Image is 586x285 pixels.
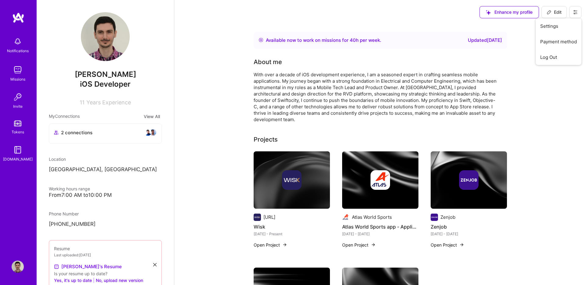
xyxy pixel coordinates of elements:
[54,130,59,135] i: icon Collaborator
[459,170,479,190] img: Company logo
[80,99,85,106] span: 11
[263,214,275,220] div: [URL]
[93,277,95,283] span: |
[54,277,92,284] button: Yes, it's up to date
[49,70,162,79] span: [PERSON_NAME]
[352,214,392,220] div: Atlas World Sports
[342,242,376,248] button: Open Project
[49,221,162,228] p: [PHONE_NUMBER]
[49,166,162,173] p: [GEOGRAPHIC_DATA], [GEOGRAPHIC_DATA]
[468,37,502,44] div: Updated [DATE]
[536,18,581,34] button: Settings
[342,223,418,231] h4: Atlas World Sports app - Application that shows results and statistics for multiple sports.
[12,129,24,135] div: Tokens
[350,37,356,43] span: 40
[254,71,498,123] div: With over a decade of iOS development experience, I am a seasoned expert in crafting seamless mob...
[54,252,157,258] div: Last uploaded: [DATE]
[431,214,438,221] img: Company logo
[254,231,330,237] div: [DATE] - Present
[440,214,455,220] div: Zenjob
[80,80,131,88] span: iOS Developer
[49,192,162,198] div: From 7:00 AM to 10:00 PM
[431,242,464,248] button: Open Project
[7,48,29,54] div: Notifications
[12,12,24,23] img: logo
[14,121,21,126] img: tokens
[61,129,92,136] span: 2 connections
[142,113,162,120] button: View All
[54,264,59,269] img: Resume
[342,231,418,237] div: [DATE] - [DATE]
[486,10,491,15] i: icon SuggestedTeams
[536,34,581,49] button: Payment method
[12,91,24,103] img: Invite
[486,9,533,15] span: Enhance my profile
[12,64,24,76] img: teamwork
[12,261,24,273] img: User Avatar
[12,144,24,156] img: guide book
[266,37,381,44] div: Available now to work on missions for h per week .
[431,223,507,231] h4: Zenjob
[342,214,349,221] img: Company logo
[282,242,287,247] img: arrow-right
[259,38,263,42] img: Availability
[81,12,130,61] img: User Avatar
[12,35,24,48] img: bell
[49,211,79,216] span: Phone Number
[86,99,131,106] span: Years Experience
[371,170,390,190] img: Company logo
[431,151,507,209] img: cover
[96,277,143,284] button: No, upload new version
[459,242,464,247] img: arrow-right
[342,151,418,209] img: cover
[144,129,152,136] img: avatar
[49,186,90,191] span: Working hours range
[536,49,581,65] button: Log Out
[49,156,162,162] div: Location
[431,231,507,237] div: [DATE] - [DATE]
[153,263,157,266] i: icon Close
[13,103,23,110] div: Invite
[254,135,278,144] div: Projects
[49,113,80,120] span: My Connections
[254,57,282,67] div: About me
[371,242,376,247] img: arrow-right
[149,129,157,136] img: avatar
[254,242,287,248] button: Open Project
[10,76,25,82] div: Missions
[54,263,122,270] a: [PERSON_NAME]'s Resume
[3,156,33,162] div: [DOMAIN_NAME]
[254,214,261,221] img: Company logo
[54,270,157,277] div: Is your resume up to date?
[54,246,70,251] span: Resume
[254,151,330,209] img: cover
[282,170,302,190] img: Company logo
[254,223,330,231] h4: Wisk
[547,9,562,15] span: Edit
